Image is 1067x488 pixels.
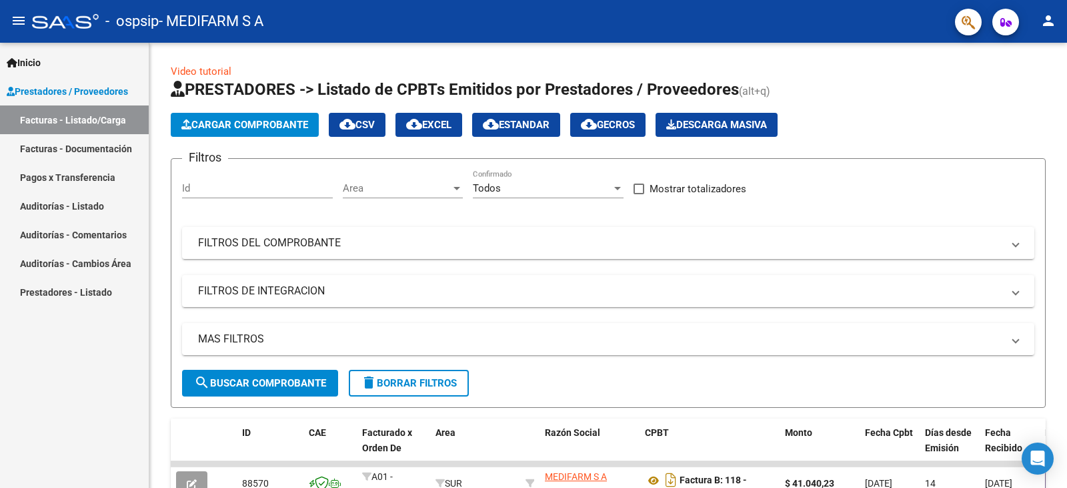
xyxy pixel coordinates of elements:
h3: Filtros [182,148,228,167]
datatable-header-cell: Fecha Recibido [980,419,1040,477]
span: Todos [473,182,501,194]
span: Días desde Emisión [925,427,972,453]
datatable-header-cell: ID [237,419,303,477]
span: EXCEL [406,119,451,131]
datatable-header-cell: Razón Social [540,419,640,477]
button: Descarga Masiva [656,113,778,137]
span: PRESTADORES -> Listado de CPBTs Emitidos por Prestadores / Proveedores [171,80,739,99]
mat-icon: search [194,375,210,391]
mat-panel-title: FILTROS DE INTEGRACION [198,284,1002,298]
mat-icon: delete [361,375,377,391]
span: (alt+q) [739,85,770,97]
span: MEDIFARM S A [545,471,607,482]
mat-expansion-panel-header: FILTROS DE INTEGRACION [182,275,1034,307]
span: Estandar [483,119,550,131]
span: CSV [339,119,375,131]
span: - MEDIFARM S A [159,7,263,36]
mat-icon: person [1040,13,1056,29]
datatable-header-cell: Area [430,419,520,477]
span: Gecros [581,119,635,131]
span: Area [343,182,451,194]
button: Borrar Filtros [349,370,469,397]
datatable-header-cell: Fecha Cpbt [860,419,920,477]
span: Facturado x Orden De [362,427,412,453]
span: CAE [309,427,326,438]
span: Fecha Recibido [985,427,1022,453]
span: CPBT [645,427,669,438]
datatable-header-cell: Monto [780,419,860,477]
span: Borrar Filtros [361,377,457,389]
button: Estandar [472,113,560,137]
span: Inicio [7,55,41,70]
button: Cargar Comprobante [171,113,319,137]
span: ID [242,427,251,438]
span: Buscar Comprobante [194,377,326,389]
mat-expansion-panel-header: FILTROS DEL COMPROBANTE [182,227,1034,259]
span: Descarga Masiva [666,119,767,131]
span: Razón Social [545,427,600,438]
span: - ospsip [105,7,159,36]
div: Open Intercom Messenger [1022,443,1054,475]
mat-panel-title: FILTROS DEL COMPROBANTE [198,236,1002,250]
button: Buscar Comprobante [182,370,338,397]
mat-icon: cloud_download [406,116,422,132]
mat-expansion-panel-header: MAS FILTROS [182,323,1034,355]
button: EXCEL [395,113,462,137]
span: Prestadores / Proveedores [7,84,128,99]
button: Gecros [570,113,646,137]
a: Video tutorial [171,65,231,77]
span: Mostrar totalizadores [650,181,746,197]
span: Monto [785,427,812,438]
span: Fecha Cpbt [865,427,913,438]
app-download-masive: Descarga masiva de comprobantes (adjuntos) [656,113,778,137]
datatable-header-cell: CAE [303,419,357,477]
mat-icon: menu [11,13,27,29]
mat-icon: cloud_download [339,116,355,132]
span: Cargar Comprobante [181,119,308,131]
button: CSV [329,113,385,137]
span: Area [435,427,455,438]
mat-panel-title: MAS FILTROS [198,332,1002,346]
datatable-header-cell: Facturado x Orden De [357,419,430,477]
datatable-header-cell: CPBT [640,419,780,477]
datatable-header-cell: Días desde Emisión [920,419,980,477]
mat-icon: cloud_download [483,116,499,132]
mat-icon: cloud_download [581,116,597,132]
